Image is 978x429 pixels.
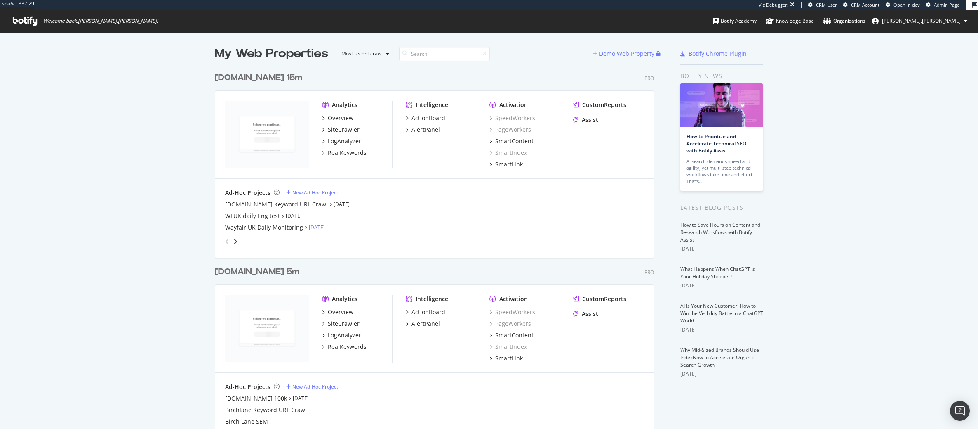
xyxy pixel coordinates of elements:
div: angle-right [233,237,238,246]
div: [DOMAIN_NAME] 15m [215,72,302,84]
img: How to Prioritize and Accelerate Technical SEO with Botify Assist [680,83,763,127]
div: AlertPanel [411,320,440,328]
div: Viz Debugger: [759,2,788,8]
a: PageWorkers [489,320,531,328]
div: New Ad-Hoc Project [292,189,338,196]
div: AI search demands speed and agility, yet multi-step technical workflows take time and effort. Tha... [686,158,757,185]
div: SmartIndex [489,149,527,157]
a: SmartLink [489,160,523,168]
a: AI Is Your New Customer: How to Win the Visibility Battle in a ChatGPT World [680,302,763,324]
div: Latest Blog Posts [680,203,763,212]
div: Most recent crawl [341,51,383,56]
a: SmartContent [489,331,534,339]
div: Wayfair UK Daily Monitoring [225,223,303,232]
span: CRM User [816,2,837,8]
a: Birchlane Keyword URL Crawl [225,406,307,414]
a: Botify Academy [713,10,757,32]
span: Admin Page [934,2,959,8]
div: Ad-Hoc Projects [225,189,270,197]
div: Intelligence [416,295,448,303]
a: Demo Web Property [593,50,656,57]
img: www.wayfair.co.uk [225,101,309,168]
div: [DATE] [680,245,763,253]
div: Intelligence [416,101,448,109]
div: Overview [328,308,353,316]
div: CustomReports [582,101,626,109]
a: [DOMAIN_NAME] 15m [215,72,306,84]
div: Botify news [680,71,763,81]
div: [DATE] [680,282,763,289]
div: Organizations [823,17,865,25]
a: Assist [573,116,598,124]
a: [DATE] [286,212,302,219]
div: Assist [582,116,598,124]
a: CustomReports [573,295,626,303]
a: WFUK daily Eng test [225,212,280,220]
a: Overview [322,114,353,122]
div: Analytics [332,295,357,303]
a: [DATE] [309,224,325,231]
div: [DATE] [680,370,763,378]
a: Assist [573,310,598,318]
div: ActionBoard [411,114,445,122]
a: LogAnalyzer [322,137,361,145]
div: Analytics [332,101,357,109]
a: Knowledge Base [766,10,814,32]
div: SmartLink [495,354,523,363]
a: [DOMAIN_NAME] 5m [215,266,303,278]
a: SmartLink [489,354,523,363]
span: Open in dev [893,2,920,8]
div: [DATE] [680,326,763,334]
a: PageWorkers [489,126,531,134]
div: CustomReports [582,295,626,303]
a: ActionBoard [406,308,445,316]
a: Why Mid-Sized Brands Should Use IndexNow to Accelerate Organic Search Growth [680,346,759,368]
input: Search [399,47,490,61]
button: Most recent crawl [335,47,393,60]
div: Botify Chrome Plugin [689,50,747,58]
a: New Ad-Hoc Project [286,189,338,196]
div: RealKeywords [328,343,367,351]
a: SmartIndex [489,343,527,351]
div: Pro [644,269,654,276]
div: Pro [644,75,654,82]
div: SmartContent [495,331,534,339]
a: RealKeywords [322,343,367,351]
div: SmartContent [495,137,534,145]
button: Demo Web Property [593,47,656,60]
a: AlertPanel [406,320,440,328]
div: angle-left [222,235,233,248]
a: Open in dev [886,2,920,8]
a: What Happens When ChatGPT Is Your Holiday Shopper? [680,265,755,280]
a: CRM User [808,2,837,8]
div: Ad-Hoc Projects [225,383,270,391]
div: Botify Academy [713,17,757,25]
div: Activation [499,101,528,109]
div: SiteCrawler [328,126,360,134]
div: SmartLink [495,160,523,168]
a: CustomReports [573,101,626,109]
a: LogAnalyzer [322,331,361,339]
div: AlertPanel [411,126,440,134]
a: SiteCrawler [322,320,360,328]
a: Birch Lane SEM [225,417,268,426]
div: LogAnalyzer [328,331,361,339]
div: RealKeywords [328,149,367,157]
div: LogAnalyzer [328,137,361,145]
a: New Ad-Hoc Project [286,383,338,390]
a: How to Prioritize and Accelerate Technical SEO with Botify Assist [686,133,746,154]
a: SpeedWorkers [489,308,535,316]
button: [PERSON_NAME].[PERSON_NAME] [865,14,974,28]
div: [DOMAIN_NAME] Keyword URL Crawl [225,200,328,209]
a: How to Save Hours on Content and Research Workflows with Botify Assist [680,221,760,243]
img: www.birchlane.com [225,295,309,362]
a: SmartContent [489,137,534,145]
div: New Ad-Hoc Project [292,383,338,390]
div: Open Intercom Messenger [950,401,970,421]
